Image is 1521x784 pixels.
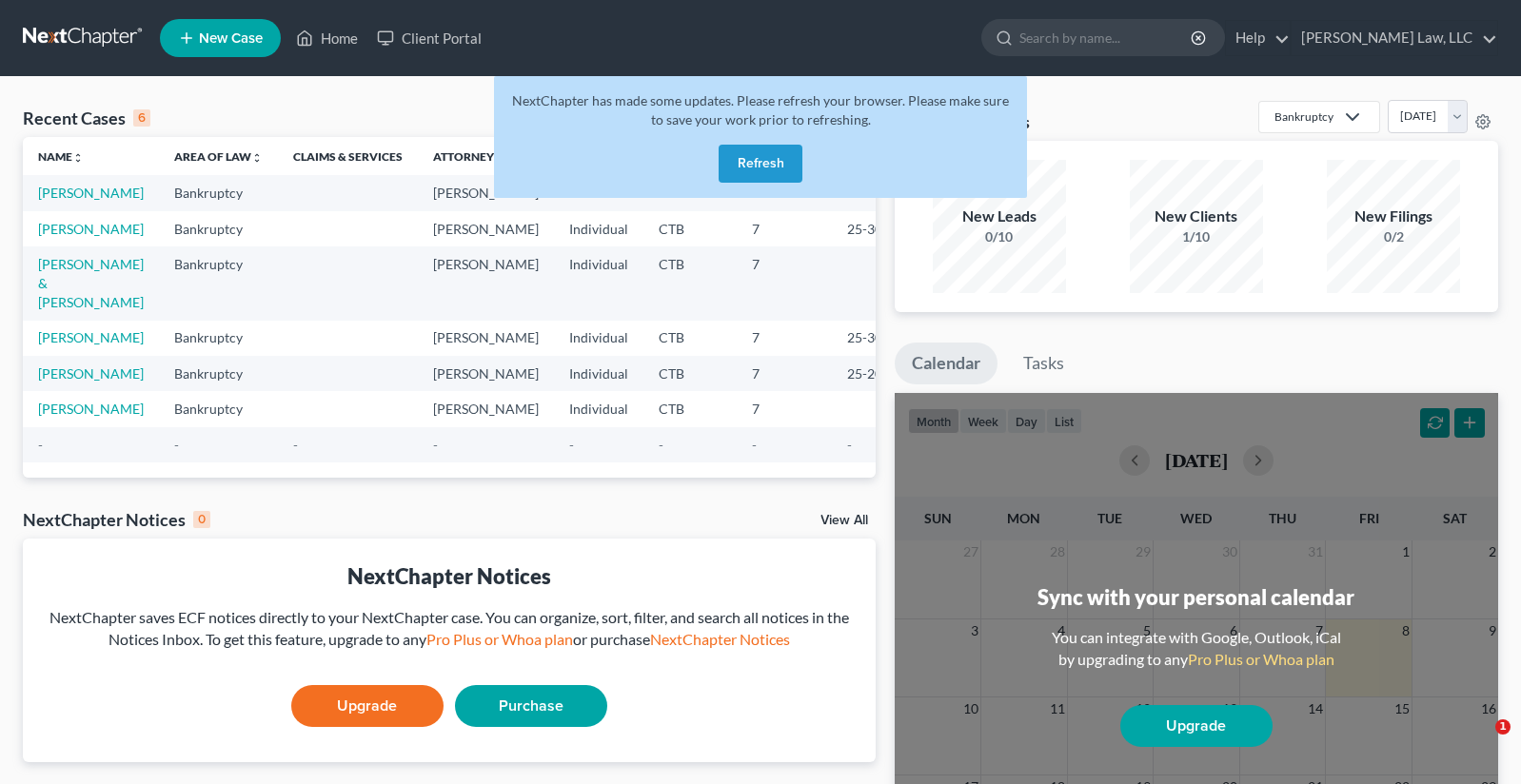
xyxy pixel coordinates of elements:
[418,211,554,246] td: [PERSON_NAME]
[933,206,1066,227] div: New Leads
[847,437,852,453] span: -
[174,149,263,164] a: Area of Lawunfold_more
[159,356,278,391] td: Bankruptcy
[418,321,554,356] td: [PERSON_NAME]
[737,391,832,426] td: 7
[752,437,757,453] span: -
[554,321,643,356] td: Individual
[455,685,607,727] a: Purchase
[1226,21,1290,55] a: Help
[895,343,998,384] a: Calendar
[38,365,144,382] a: [PERSON_NAME]
[832,321,923,356] td: 25-30649
[1456,719,1502,765] iframe: Intercom live chat
[418,246,554,320] td: [PERSON_NAME]
[659,437,663,453] span: -
[554,391,643,426] td: Individual
[38,561,860,591] div: NextChapter Notices
[193,511,210,528] div: 0
[38,256,144,310] a: [PERSON_NAME] & [PERSON_NAME]
[278,137,418,175] th: Claims & Services
[650,630,790,648] a: NextChapter Notices
[1006,343,1081,384] a: Tasks
[1037,582,1354,612] div: Sync with your personal calendar
[418,391,554,426] td: [PERSON_NAME]
[737,246,832,320] td: 7
[159,175,278,210] td: Bankruptcy
[512,92,1009,127] span: NextChapter has made some updates. Please refresh your browser. Please make sure to save your wor...
[1130,227,1263,246] div: 1/10
[569,437,574,453] span: -
[293,437,298,453] span: -
[199,31,263,46] span: New Case
[38,149,84,164] a: Nameunfold_more
[1188,650,1334,668] a: Pro Plus or Whoa plan
[933,227,1066,246] div: 0/10
[418,356,554,391] td: [PERSON_NAME]
[38,437,43,453] span: -
[38,185,144,201] a: [PERSON_NAME]
[643,321,737,356] td: CTB
[418,175,554,210] td: [PERSON_NAME]
[133,109,150,127] div: 6
[643,246,737,320] td: CTB
[737,321,832,356] td: 7
[554,211,643,246] td: Individual
[291,685,444,727] a: Upgrade
[159,391,278,426] td: Bankruptcy
[1327,206,1460,227] div: New Filings
[832,356,923,391] td: 25-20263
[719,145,802,183] button: Refresh
[1019,20,1194,55] input: Search by name...
[820,514,868,527] a: View All
[159,246,278,320] td: Bankruptcy
[159,211,278,246] td: Bankruptcy
[737,211,832,246] td: 7
[38,221,144,237] a: [PERSON_NAME]
[1327,227,1460,246] div: 0/2
[643,211,737,246] td: CTB
[38,607,860,651] div: NextChapter saves ECF notices directly to your NextChapter case. You can organize, sort, filter, ...
[737,356,832,391] td: 7
[643,356,737,391] td: CTB
[1044,627,1349,671] div: You can integrate with Google, Outlook, iCal by upgrading to any
[251,152,263,164] i: unfold_more
[367,21,491,55] a: Client Portal
[286,21,367,55] a: Home
[1130,206,1263,227] div: New Clients
[554,356,643,391] td: Individual
[554,246,643,320] td: Individual
[23,508,210,531] div: NextChapter Notices
[38,329,144,345] a: [PERSON_NAME]
[426,630,573,648] a: Pro Plus or Whoa plan
[23,107,150,129] div: Recent Cases
[72,152,84,164] i: unfold_more
[433,149,505,164] a: Attorneyunfold_more
[643,391,737,426] td: CTB
[433,437,438,453] span: -
[1292,21,1497,55] a: [PERSON_NAME] Law, LLC
[1120,705,1273,747] a: Upgrade
[174,437,179,453] span: -
[1274,108,1333,125] div: Bankruptcy
[832,211,923,246] td: 25-30327
[38,401,144,417] a: [PERSON_NAME]
[1495,719,1511,735] span: 1
[159,321,278,356] td: Bankruptcy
